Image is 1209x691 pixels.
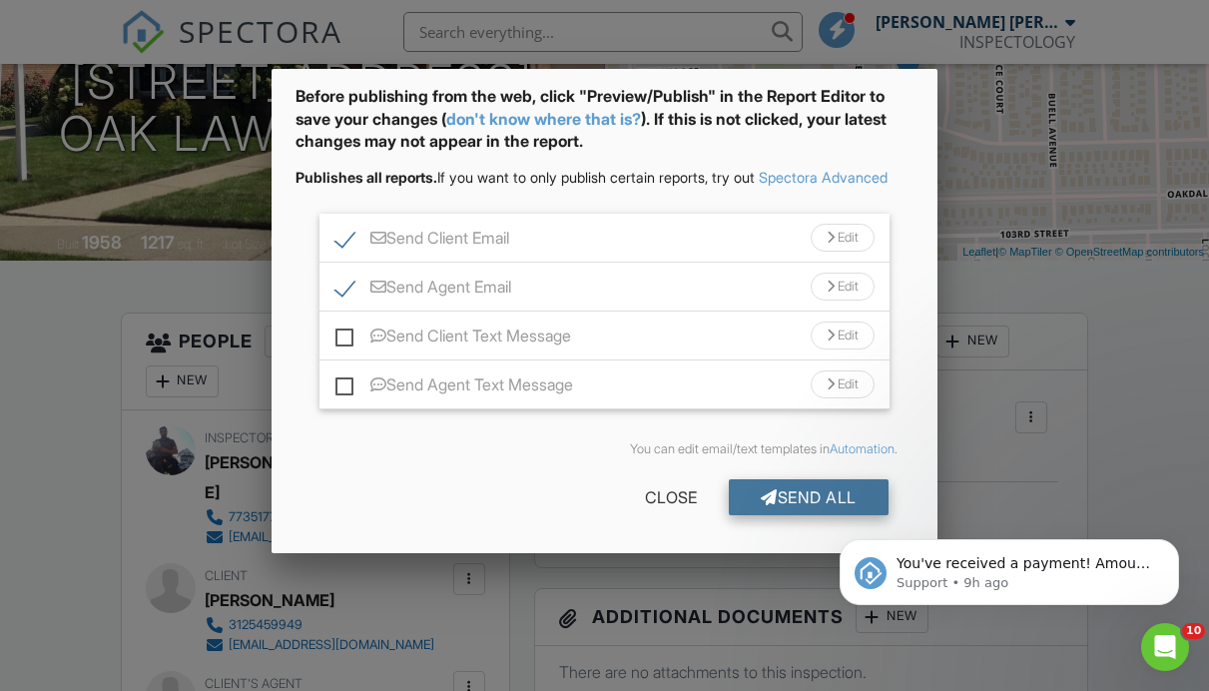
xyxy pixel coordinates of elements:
div: Edit [811,370,875,398]
iframe: Intercom live chat [1141,623,1189,671]
label: Send Agent Email [335,278,511,303]
span: 10 [1182,623,1205,639]
label: Send Client Email [335,229,509,254]
div: Close [613,479,729,515]
label: Send Agent Text Message [335,375,573,400]
strong: Publishes all reports. [296,169,437,186]
div: Edit [811,322,875,349]
div: Send All [729,479,889,515]
div: Edit [811,273,875,301]
div: Edit [811,224,875,252]
a: Automation [830,441,895,456]
a: don't know where that is? [446,109,641,129]
label: Send Client Text Message [335,327,571,351]
iframe: Intercom notifications message [810,497,1209,637]
span: If you want to only publish certain reports, try out [296,169,755,186]
a: Spectora Advanced [759,169,888,186]
div: You can edit email/text templates in . [311,441,897,457]
div: Before publishing from the web, click "Preview/Publish" in the Report Editor to save your changes... [296,85,912,168]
